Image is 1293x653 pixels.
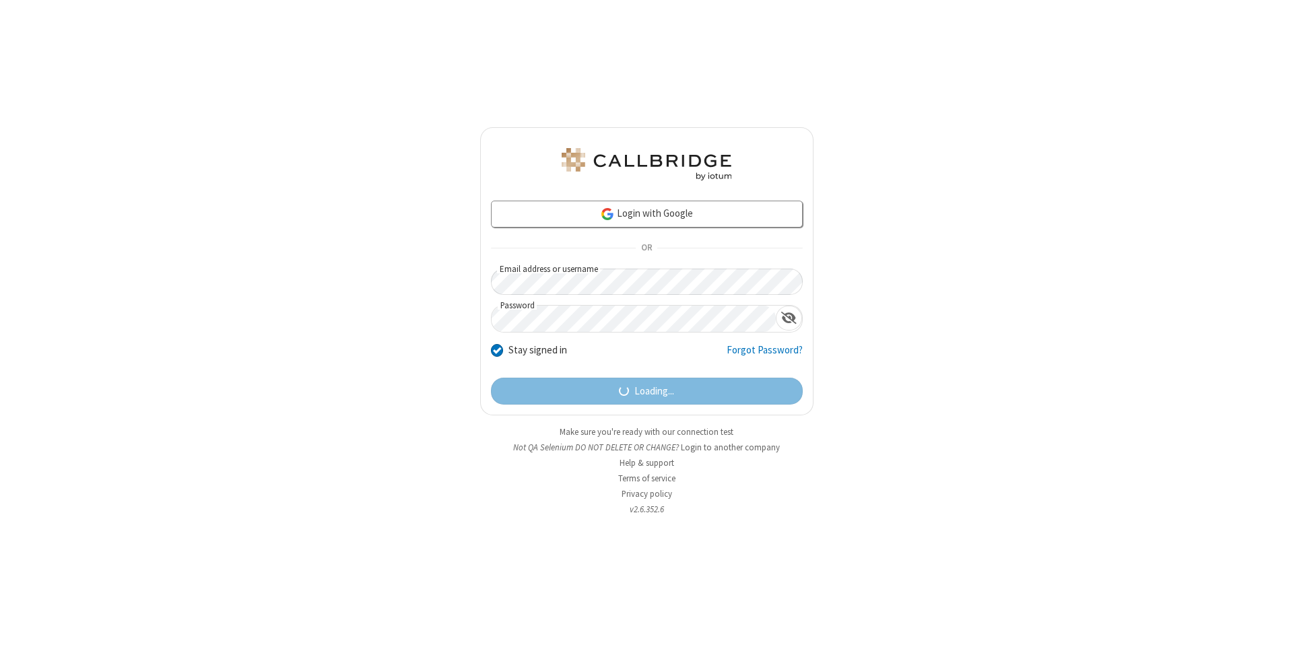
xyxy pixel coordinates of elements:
img: google-icon.png [600,207,615,221]
a: Login with Google [491,201,803,228]
img: QA Selenium DO NOT DELETE OR CHANGE [559,148,734,180]
a: Help & support [620,457,674,469]
li: v2.6.352.6 [480,503,814,516]
li: Not QA Selenium DO NOT DELETE OR CHANGE? [480,441,814,454]
span: OR [636,239,657,258]
button: Login to another company [681,441,780,454]
input: Email address or username [491,269,803,295]
a: Forgot Password? [727,343,803,368]
span: Loading... [634,384,674,399]
div: Show password [776,306,802,331]
input: Password [492,306,776,332]
a: Make sure you're ready with our connection test [560,426,733,438]
label: Stay signed in [508,343,567,358]
a: Privacy policy [622,488,672,500]
button: Loading... [491,378,803,405]
a: Terms of service [618,473,675,484]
